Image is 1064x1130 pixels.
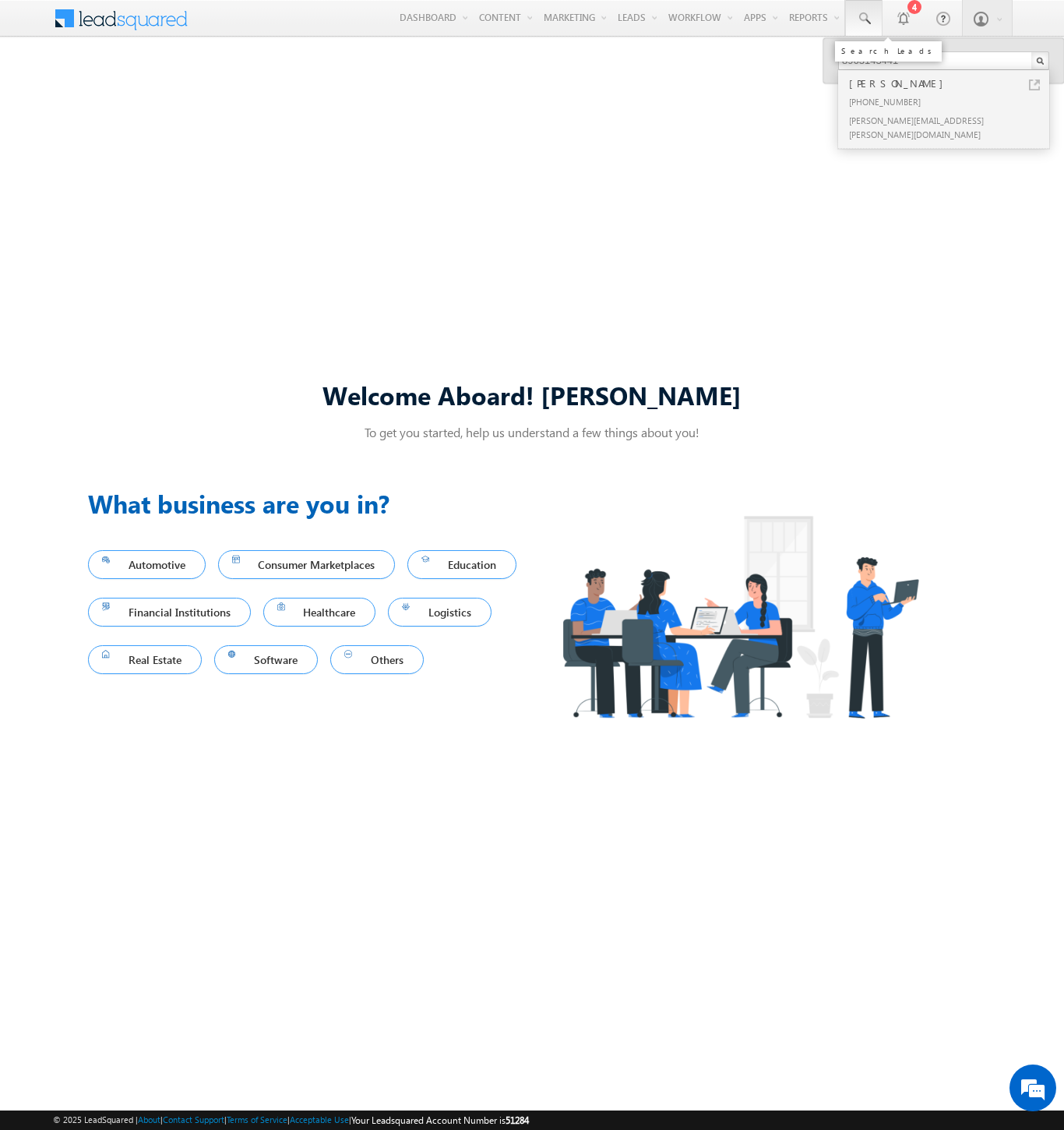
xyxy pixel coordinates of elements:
[344,649,410,670] span: Others
[227,1114,287,1125] a: Terms of Service
[277,602,362,623] span: Healthcare
[88,424,976,440] p: To get you started, help us understand a few things about you!
[228,649,305,670] span: Software
[232,554,382,575] span: Consumer Marketplaces
[290,1114,349,1125] a: Acceptable Use
[102,649,188,670] span: Real Estate
[88,485,532,522] h3: What business are you in?
[846,92,1055,111] div: [PHONE_NUMBER]
[138,1114,160,1125] a: About
[841,46,935,55] div: Search Leads
[846,75,1055,92] div: [PERSON_NAME]
[402,602,477,623] span: Logistics
[506,1114,529,1126] span: 51284
[846,111,1055,143] div: [PERSON_NAME][EMAIL_ADDRESS][PERSON_NAME][DOMAIN_NAME]
[53,1113,529,1128] span: © 2025 LeadSquared | | | | |
[102,554,192,575] span: Automotive
[421,554,502,575] span: Education
[102,602,237,623] span: Financial Institutions
[351,1114,529,1126] span: Your Leadsquared Account Number is
[163,1114,224,1125] a: Contact Support
[88,378,976,411] div: Welcome Aboard! [PERSON_NAME]
[532,485,948,749] img: Industry.png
